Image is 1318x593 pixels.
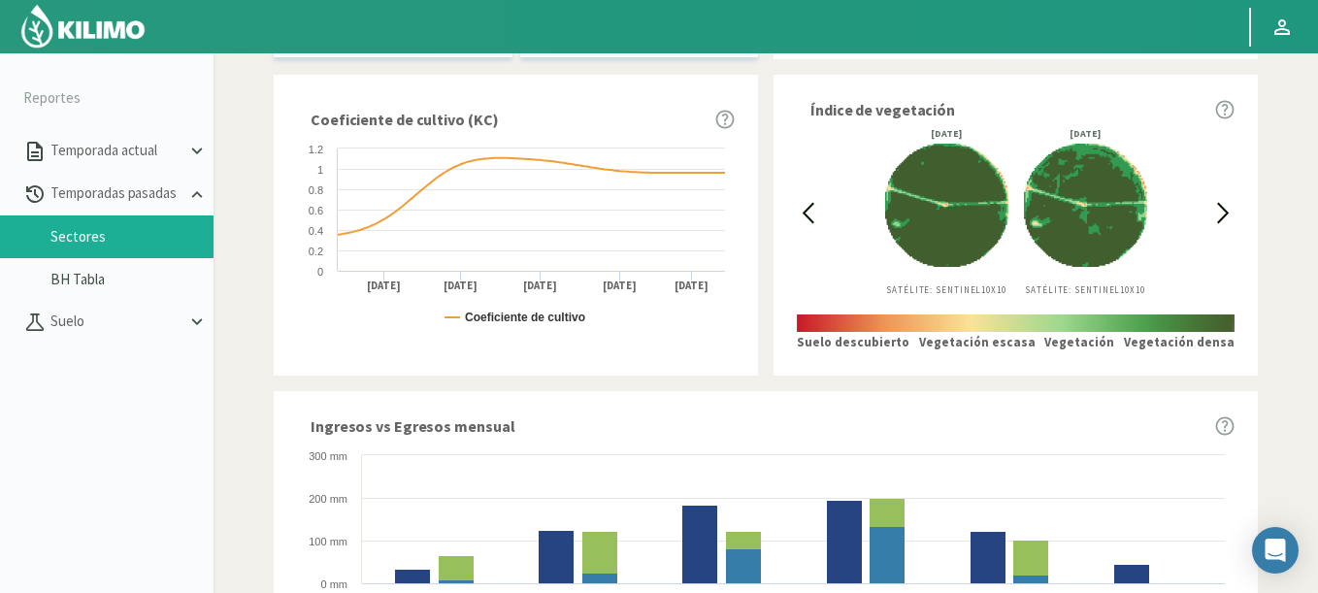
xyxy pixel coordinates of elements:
text: 100 mm [309,536,347,547]
span: 10X10 [1120,284,1145,295]
span: Coeficiente de cultivo (KC) [311,108,498,131]
p: Vegetación densa [1124,333,1235,352]
p: Suelo descubierto [797,333,909,352]
text: [DATE] [367,279,401,293]
text: 200 mm [309,493,347,505]
img: 19584c18-fda5-4f9d-865f-cac81c3ddef0_-_sentinel_-_2025-02-01.png [1024,139,1147,271]
a: BH Tabla [50,271,214,288]
span: 10X10 [981,284,1006,295]
img: Kilimo [19,3,147,49]
a: Sectores [50,228,214,246]
p: Vegetación [1044,333,1114,352]
text: [DATE] [523,279,557,293]
text: 0.6 [309,205,323,216]
div: [DATE] [1024,129,1147,139]
span: Índice de vegetación [810,98,955,121]
img: 19584c18-fda5-4f9d-865f-cac81c3ddef0_-_sentinel_-_2025-01-22.png [885,139,1008,271]
text: 0 mm [321,578,348,590]
p: Temporadas pasadas [47,182,186,205]
text: Coeficiente de cultivo [465,311,585,324]
text: 1.2 [309,144,323,155]
text: [DATE] [444,279,478,293]
img: scale [797,314,1235,332]
p: Vegetación escasa [919,333,1036,352]
text: 1 [317,164,323,176]
p: Satélite: Sentinel [1024,283,1147,297]
text: 0 [317,266,323,278]
text: 0.8 [309,184,323,196]
p: Satélite: Sentinel [885,283,1008,297]
text: 300 mm [309,450,347,462]
div: Open Intercom Messenger [1252,527,1299,574]
span: Ingresos vs Egresos mensual [311,414,514,438]
p: Suelo [47,311,186,333]
text: [DATE] [675,279,708,293]
text: 0.4 [309,225,323,237]
text: [DATE] [603,279,637,293]
text: 0.2 [309,246,323,257]
p: Temporada actual [47,140,186,162]
div: [DATE] [885,129,1008,139]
